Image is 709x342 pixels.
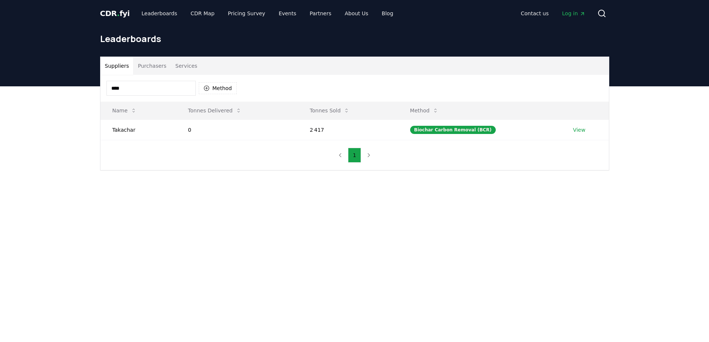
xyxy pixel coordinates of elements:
[176,119,298,140] td: 0
[404,103,445,118] button: Method
[100,8,130,19] a: CDR.fyi
[515,7,591,20] nav: Main
[100,9,130,18] span: CDR fyi
[135,7,399,20] nav: Main
[106,103,143,118] button: Name
[100,119,176,140] td: Takachar
[199,82,237,94] button: Method
[135,7,183,20] a: Leaderboards
[515,7,555,20] a: Contact us
[273,7,302,20] a: Events
[562,10,585,17] span: Log in
[348,148,361,163] button: 1
[339,7,374,20] a: About Us
[304,103,355,118] button: Tonnes Sold
[185,7,220,20] a: CDR Map
[133,57,171,75] button: Purchasers
[376,7,399,20] a: Blog
[556,7,591,20] a: Log in
[100,57,134,75] button: Suppliers
[100,33,609,45] h1: Leaderboards
[410,126,496,134] div: Biochar Carbon Removal (BCR)
[182,103,247,118] button: Tonnes Delivered
[573,126,585,134] a: View
[171,57,202,75] button: Services
[304,7,337,20] a: Partners
[117,9,119,18] span: .
[298,119,398,140] td: 2 417
[222,7,271,20] a: Pricing Survey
